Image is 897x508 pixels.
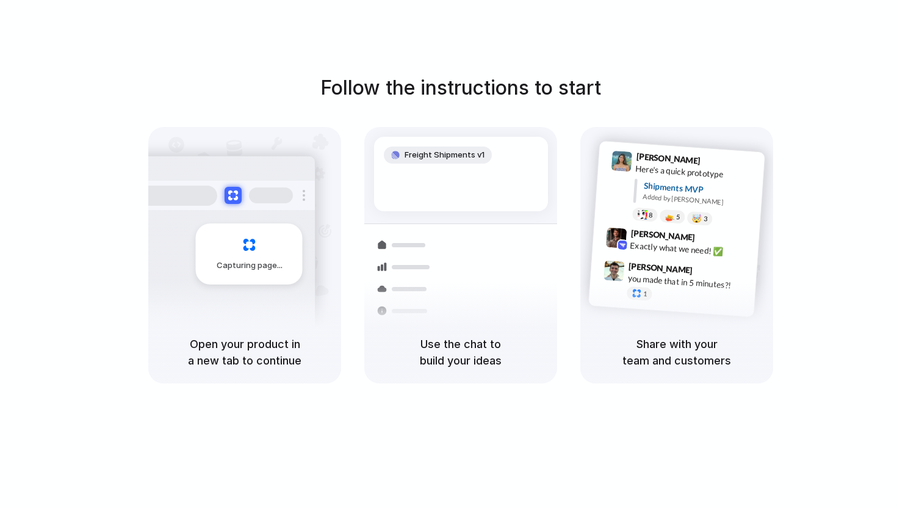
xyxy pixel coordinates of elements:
[405,149,485,161] span: Freight Shipments v1
[627,272,749,293] div: you made that in 5 minutes?!
[696,266,721,280] span: 9:47 AM
[692,214,702,223] div: 🤯
[630,227,695,244] span: [PERSON_NAME]
[643,180,756,200] div: Shipments MVP
[629,259,693,277] span: [PERSON_NAME]
[163,336,326,369] h5: Open your product in a new tab to continue
[704,216,708,222] span: 3
[320,73,601,103] h1: Follow the instructions to start
[595,336,758,369] h5: Share with your team and customers
[676,214,680,220] span: 5
[630,239,752,260] div: Exactly what we need! ✅
[704,156,729,170] span: 9:41 AM
[379,336,542,369] h5: Use the chat to build your ideas
[217,259,284,272] span: Capturing page
[635,162,757,183] div: Here's a quick prototype
[649,212,653,219] span: 8
[643,291,647,297] span: 1
[699,233,724,247] span: 9:42 AM
[643,192,755,209] div: Added by [PERSON_NAME]
[636,150,701,167] span: [PERSON_NAME]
